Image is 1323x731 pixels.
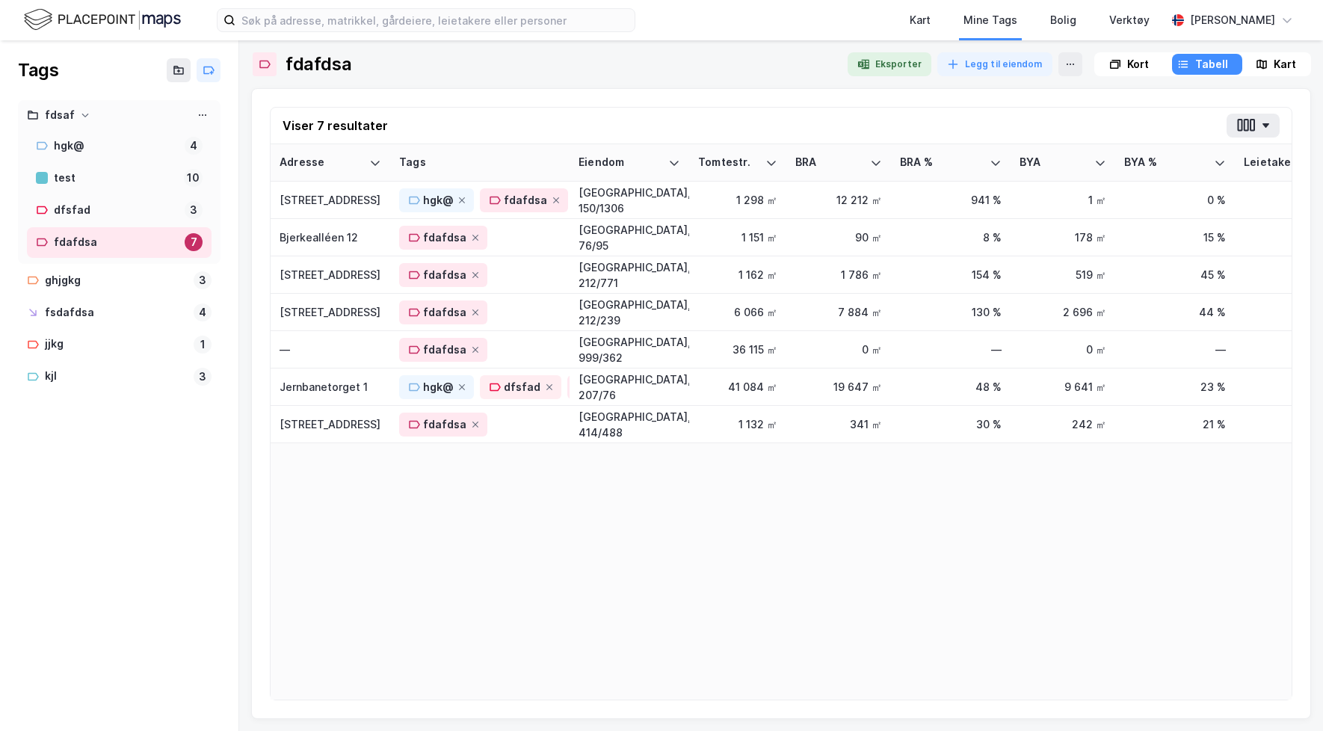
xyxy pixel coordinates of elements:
input: Søk på adresse, matrikkel, gårdeiere, leietakere eller personer [235,9,635,31]
div: 9 641 ㎡ [1020,379,1106,395]
div: [STREET_ADDRESS] [280,192,381,208]
div: Kort [1127,55,1149,73]
div: Adresse [280,155,363,170]
div: 4 [185,137,203,155]
div: Verktøy [1109,11,1150,29]
div: 0 [1244,267,1323,283]
div: Jernbanetorget 1 [280,379,381,395]
div: jjkg [45,335,188,354]
div: — [900,342,1002,357]
div: 3 [194,271,212,289]
div: dfsfad [54,201,179,220]
div: fdafdsa [423,266,466,284]
div: 12 212 ㎡ [795,192,882,208]
div: 1 [194,336,212,354]
div: 44 % [1124,304,1226,320]
div: 1 151 ㎡ [698,229,777,245]
div: fdsaf [45,106,75,125]
div: 0 ㎡ [795,342,882,357]
div: [GEOGRAPHIC_DATA], 76/95 [579,222,680,253]
div: BRA % [900,155,984,170]
div: 10 [184,169,203,187]
div: fdafdsa [54,233,179,252]
div: ghjgkg [45,271,188,290]
div: 1 132 ㎡ [698,416,777,432]
div: Kart [910,11,931,29]
div: 130 % [900,304,1002,320]
div: [PERSON_NAME] [1190,11,1275,29]
iframe: Chat Widget [1248,659,1323,731]
div: BRA [795,155,864,170]
div: 45 % [1124,267,1226,283]
button: Eksporter [848,52,931,76]
div: 154 % [900,267,1002,283]
div: 8 % [900,229,1002,245]
div: [GEOGRAPHIC_DATA], 999/362 [579,334,680,365]
div: 7 [185,233,203,251]
img: logo.f888ab2527a4732fd821a326f86c7f29.svg [24,7,181,33]
div: 7 884 ㎡ [795,304,882,320]
div: 5 [1244,192,1323,208]
div: 941 % [900,192,1002,208]
div: — [280,342,381,357]
div: Viser 7 resultater [283,117,388,135]
a: fdafdsa7 [27,227,212,258]
div: kjl [45,367,188,386]
div: 48 % [900,379,1002,395]
div: Tomtestr. [698,155,759,170]
a: fsdafdsa4 [18,297,220,328]
div: 4 [194,303,212,321]
a: ghjgkg3 [18,265,220,296]
a: test10 [27,163,212,194]
div: Kontrollprogram for chat [1248,659,1323,731]
a: jjkg1 [18,329,220,360]
div: fdafdsa [423,303,466,321]
div: 519 ㎡ [1020,267,1106,283]
div: [GEOGRAPHIC_DATA], 207/76 [579,371,680,403]
div: fdafdsa [286,52,351,76]
div: 1 786 ㎡ [795,267,882,283]
div: 0 ㎡ [1020,342,1106,357]
div: hgk@ [423,191,453,209]
div: 19 647 ㎡ [795,379,882,395]
div: hgk@ [423,378,453,396]
div: Tabell [1195,55,1228,73]
div: Mine Tags [963,11,1017,29]
div: 23 % [1124,379,1226,395]
div: 3 [1244,304,1323,320]
div: 1 162 ㎡ [698,267,777,283]
div: 90 ㎡ [795,229,882,245]
div: Tags [399,155,561,170]
div: 15 % [1124,229,1226,245]
a: hgk@4 [27,131,212,161]
div: Tags [18,58,58,82]
div: [GEOGRAPHIC_DATA], 212/239 [579,297,680,328]
div: 0 % [1124,192,1226,208]
div: [STREET_ADDRESS] [280,304,381,320]
div: fdafdsa [423,229,466,247]
div: 242 ㎡ [1020,416,1106,432]
div: 36 115 ㎡ [698,342,777,357]
div: 21 % [1124,416,1226,432]
div: Eiendom [579,155,662,170]
div: 0 [1244,342,1323,357]
div: Leietakere [1244,155,1305,170]
div: hgk@ [54,137,179,155]
div: 6 066 ㎡ [698,304,777,320]
div: [GEOGRAPHIC_DATA], 150/1306 [579,185,680,216]
div: 30 % [900,416,1002,432]
div: 2 696 ㎡ [1020,304,1106,320]
div: dfsfad [504,378,540,396]
div: 3 [185,201,203,219]
div: [STREET_ADDRESS] [280,267,381,283]
div: fsdafdsa [45,303,188,322]
div: [GEOGRAPHIC_DATA], 212/771 [579,259,680,291]
div: fdafdsa [504,191,547,209]
div: 41 084 ㎡ [698,379,777,395]
div: Bolig [1050,11,1076,29]
div: 1 298 ㎡ [698,192,777,208]
div: BYA [1020,155,1088,170]
div: fdafdsa [423,416,466,434]
div: 52 [1244,379,1323,395]
div: test [54,169,178,188]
